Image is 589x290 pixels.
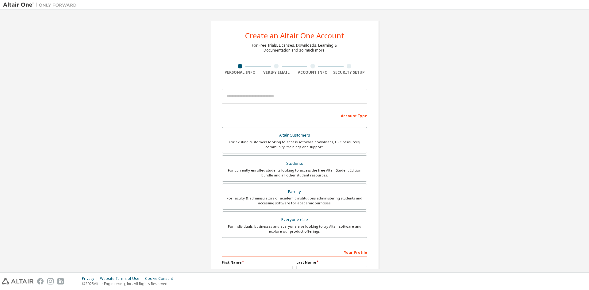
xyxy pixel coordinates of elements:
div: Privacy [82,276,100,281]
div: Website Terms of Use [100,276,145,281]
label: Last Name [296,260,367,265]
div: For currently enrolled students looking to access the free Altair Student Edition bundle and all ... [226,168,363,178]
div: For existing customers looking to access software downloads, HPC resources, community, trainings ... [226,140,363,149]
p: © 2025 Altair Engineering, Inc. All Rights Reserved. [82,281,177,286]
div: Security Setup [331,70,368,75]
div: Cookie Consent [145,276,177,281]
div: Students [226,159,363,168]
div: Everyone else [226,215,363,224]
div: For Free Trials, Licenses, Downloads, Learning & Documentation and so much more. [252,43,337,53]
img: altair_logo.svg [2,278,33,284]
div: Faculty [226,188,363,196]
img: facebook.svg [37,278,44,284]
div: Create an Altair One Account [245,32,344,39]
img: linkedin.svg [57,278,64,284]
div: Your Profile [222,247,367,257]
div: Verify Email [258,70,295,75]
img: Altair One [3,2,80,8]
div: For individuals, businesses and everyone else looking to try Altair software and explore our prod... [226,224,363,234]
div: Personal Info [222,70,258,75]
div: Altair Customers [226,131,363,140]
img: instagram.svg [47,278,54,284]
label: First Name [222,260,293,265]
div: For faculty & administrators of academic institutions administering students and accessing softwa... [226,196,363,206]
div: Account Info [294,70,331,75]
div: Account Type [222,110,367,120]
